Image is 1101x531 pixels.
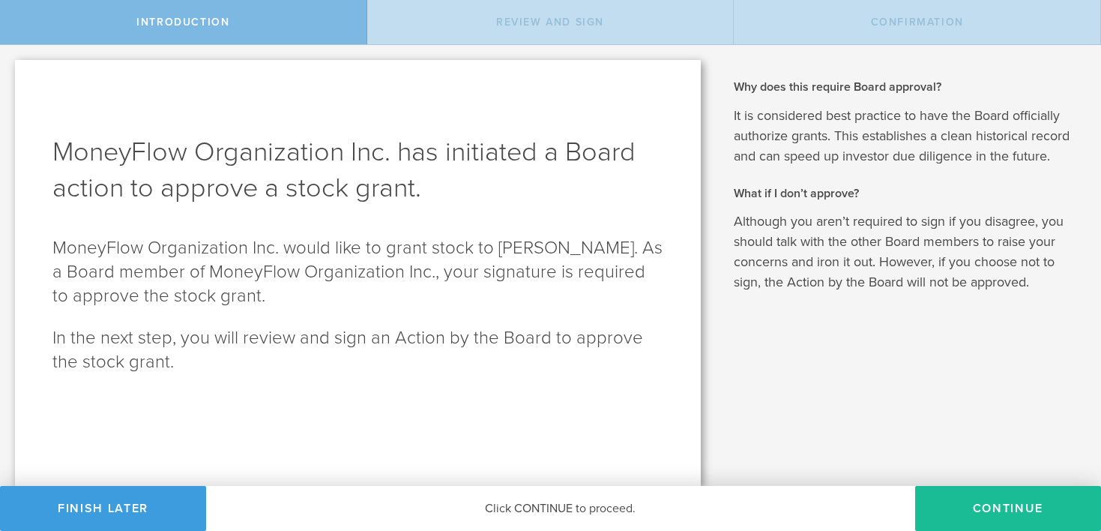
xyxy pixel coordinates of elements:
p: MoneyFlow Organization Inc. would like to grant stock to [PERSON_NAME]. As a Board member of Mone... [52,236,663,308]
h2: What if I don’t approve? [734,185,1079,202]
h2: Why does this require Board approval? [734,79,1079,95]
button: Continue [915,486,1101,531]
span: Confirmation [871,16,964,28]
span: Review and Sign [496,16,604,28]
span: Introduction [136,16,229,28]
h1: MoneyFlow Organization Inc. has initiated a Board action to approve a stock grant. [52,134,663,206]
p: Although you aren’t required to sign if you disagree, you should talk with the other Board member... [734,211,1079,292]
p: It is considered best practice to have the Board officially authorize grants. This establishes a ... [734,106,1079,166]
p: In the next step, you will review and sign an Action by the Board to approve the stock grant. [52,326,663,374]
div: Click CONTINUE to proceed. [206,486,915,531]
